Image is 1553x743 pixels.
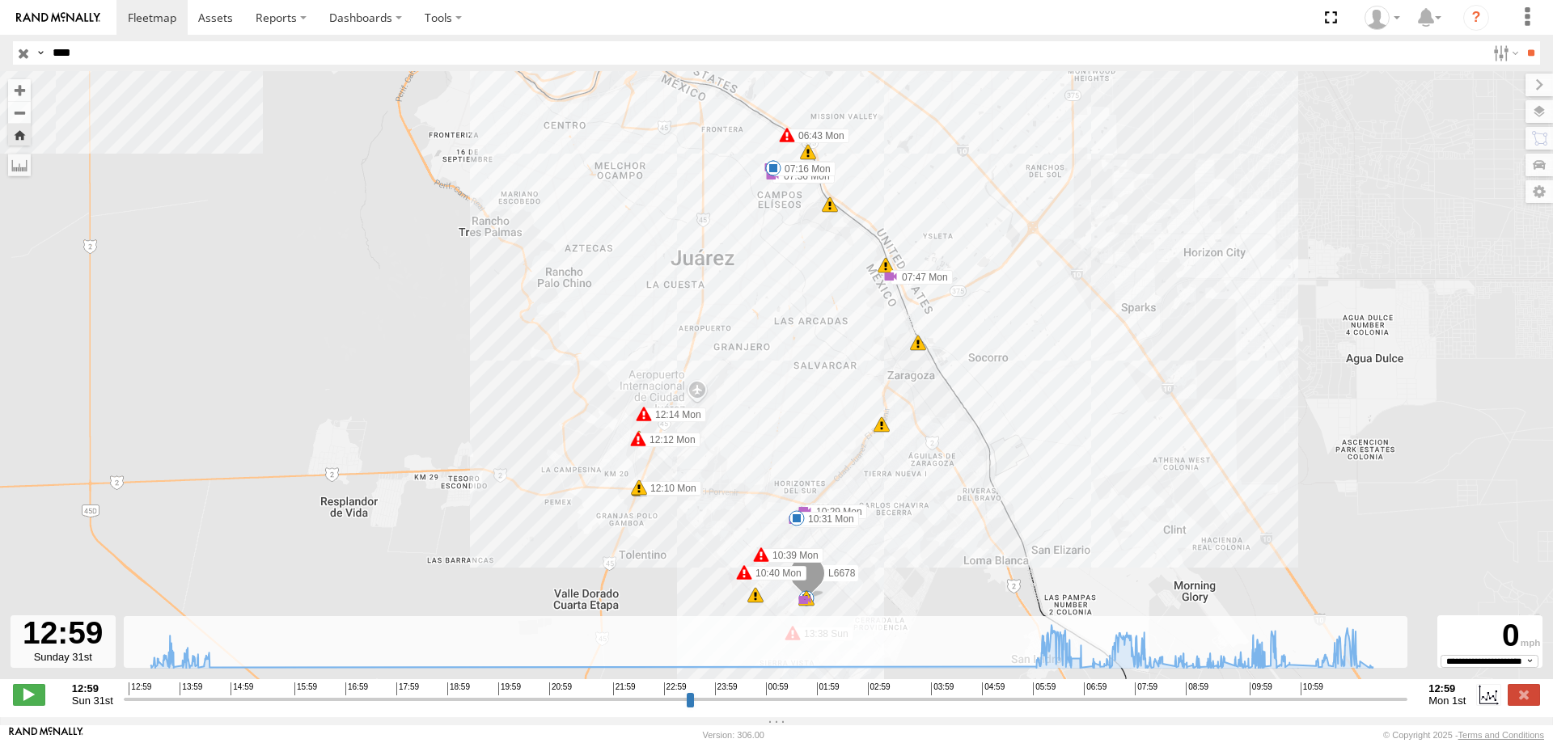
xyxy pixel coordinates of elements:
[231,682,253,695] span: 14:59
[638,433,700,447] label: 12:12 Mon
[1186,682,1208,695] span: 08:59
[795,513,857,528] label: 10:37 Mon
[878,257,894,273] div: 8
[1084,682,1107,695] span: 06:59
[613,682,636,695] span: 21:59
[982,682,1005,695] span: 04:59
[1508,684,1540,705] label: Close
[8,124,31,146] button: Zoom Home
[822,196,838,213] div: 8
[34,41,47,65] label: Search Query
[868,682,891,695] span: 02:59
[761,548,823,563] label: 10:39 Mon
[874,416,890,433] div: 8
[800,144,816,160] div: 81
[1487,41,1521,65] label: Search Filter Options
[1383,730,1544,740] div: © Copyright 2025 -
[747,587,764,603] div: 49
[766,682,789,695] span: 00:59
[631,430,647,446] div: 24
[294,682,317,695] span: 15:59
[1525,180,1553,203] label: Map Settings
[180,682,202,695] span: 13:59
[703,730,764,740] div: Version: 306.00
[787,129,849,143] label: 06:43 Mon
[1463,5,1489,31] i: ?
[447,682,470,695] span: 18:59
[72,694,113,707] span: Sun 31st Aug 2025
[345,682,368,695] span: 16:59
[1359,6,1406,30] div: MANUEL HERNANDEZ
[640,482,702,496] label: 12:10 Mon
[1440,618,1540,655] div: 0
[1135,682,1157,695] span: 07:59
[72,682,113,694] strong: 12:59
[664,682,687,695] span: 22:59
[910,335,926,351] div: 6
[715,682,738,695] span: 23:59
[891,270,953,285] label: 07:47 Mon
[797,592,813,608] div: 17
[644,407,706,422] label: 12:14 Mon
[639,481,701,496] label: 12:10 Mon
[549,682,572,695] span: 20:59
[1428,694,1466,707] span: Mon 1st Sep 2025
[817,682,840,695] span: 01:59
[1250,682,1272,695] span: 09:59
[8,101,31,124] button: Zoom out
[13,684,45,705] label: Play/Stop
[1301,682,1323,695] span: 10:59
[793,506,810,522] div: 81
[828,567,855,578] span: L6678
[16,12,100,23] img: rand-logo.svg
[8,79,31,101] button: Zoom in
[771,161,833,175] label: 06:59 Mon
[8,154,31,176] label: Measure
[1033,682,1056,695] span: 05:59
[798,590,815,606] div: 325
[773,162,836,176] label: 07:16 Mon
[129,682,151,695] span: 12:59
[744,566,806,580] label: 10:40 Mon
[805,504,867,519] label: 10:29 Mon
[498,682,521,695] span: 19:59
[931,682,954,695] span: 03:59
[797,512,859,526] label: 10:31 Mon
[1428,682,1466,694] strong: 12:59
[1458,730,1544,740] a: Terms and Conditions
[772,169,835,184] label: 07:36 Mon
[396,682,419,695] span: 17:59
[9,727,83,743] a: Visit our Website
